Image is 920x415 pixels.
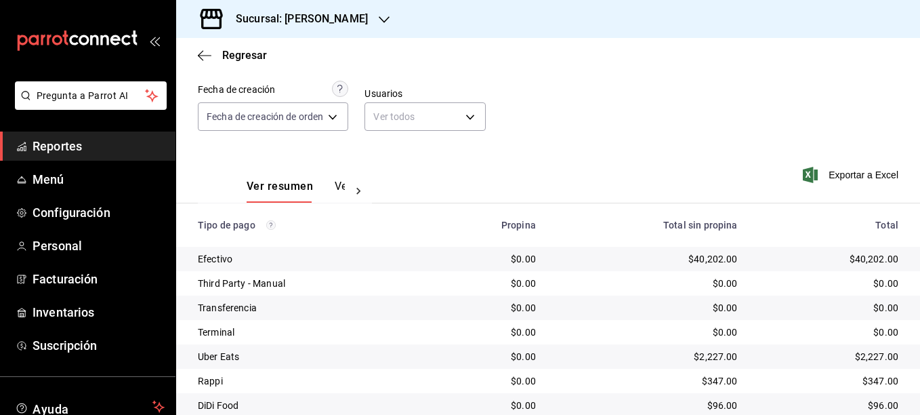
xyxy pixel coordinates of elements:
div: $0.00 [439,277,536,290]
div: Ver todos [364,102,486,131]
div: $2,227.00 [558,350,738,363]
span: Personal [33,237,165,255]
button: Ver pagos [335,180,385,203]
div: $347.00 [759,374,898,388]
div: $347.00 [558,374,738,388]
div: $0.00 [759,325,898,339]
button: Exportar a Excel [806,167,898,183]
div: navigation tabs [247,180,345,203]
span: Reportes [33,137,165,155]
div: $0.00 [759,301,898,315]
div: $40,202.00 [759,252,898,266]
div: $0.00 [439,301,536,315]
div: Uber Eats [198,350,417,363]
div: Tipo de pago [198,220,417,231]
span: Ayuda [33,399,147,415]
div: $0.00 [558,301,738,315]
div: Total sin propina [558,220,738,231]
span: Menú [33,170,165,189]
button: Pregunta a Parrot AI [15,81,167,110]
div: Third Party - Manual [198,277,417,290]
div: $96.00 [558,399,738,412]
div: $2,227.00 [759,350,898,363]
span: Suscripción [33,336,165,355]
span: Pregunta a Parrot AI [37,89,146,103]
svg: Los pagos realizados con Pay y otras terminales son montos brutos. [266,220,276,230]
button: Regresar [198,49,267,62]
div: Transferencia [198,301,417,315]
div: Propina [439,220,536,231]
div: Total [759,220,898,231]
div: DiDi Food [198,399,417,412]
span: Inventarios [33,303,165,321]
div: Terminal [198,325,417,339]
div: $0.00 [439,399,536,412]
div: $0.00 [439,325,536,339]
div: $0.00 [759,277,898,290]
h3: Sucursal: [PERSON_NAME] [225,11,368,27]
span: Regresar [222,49,267,62]
div: Fecha de creación [198,83,275,97]
span: Configuración [33,203,165,222]
div: Efectivo [198,252,417,266]
a: Pregunta a Parrot AI [9,98,167,113]
div: $0.00 [439,252,536,266]
label: Usuarios [364,89,486,98]
div: $40,202.00 [558,252,738,266]
span: Fecha de creación de orden [207,110,323,123]
div: $0.00 [439,374,536,388]
div: $96.00 [759,399,898,412]
div: $0.00 [439,350,536,363]
div: $0.00 [558,325,738,339]
div: $0.00 [558,277,738,290]
button: open_drawer_menu [149,35,160,46]
span: Facturación [33,270,165,288]
div: Rappi [198,374,417,388]
button: Ver resumen [247,180,313,203]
